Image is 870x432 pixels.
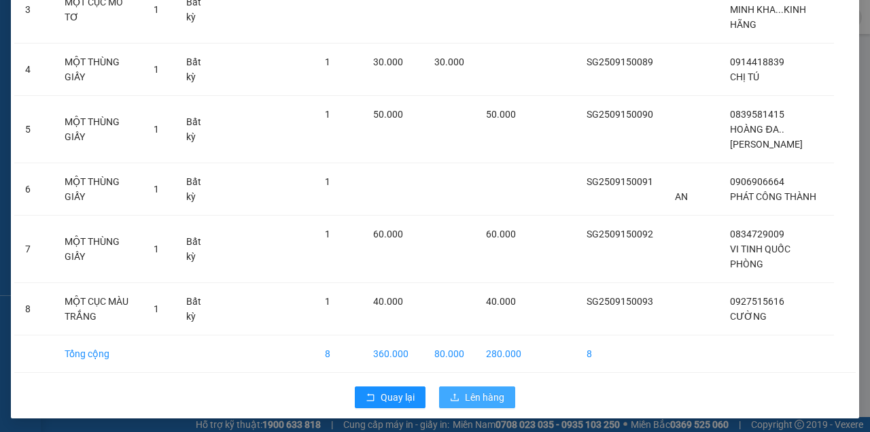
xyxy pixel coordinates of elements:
span: SG2509150092 [587,229,653,239]
td: 6 [14,163,54,216]
span: 60.000 [373,229,403,239]
span: SG2509150090 [587,109,653,120]
span: 1 [154,4,159,15]
button: uploadLên hàng [439,386,515,408]
td: MỘT THÙNG GIẤY [54,163,143,216]
td: MỘT CỤC MÀU TRẮNG [54,283,143,335]
td: 5 [14,96,54,163]
span: 1 [154,244,159,254]
span: 0914418839 [730,56,784,67]
td: MỘT THÙNG GIẤY [54,96,143,163]
div: HIỆP TRẦN.....[PERSON_NAME] [159,28,314,61]
td: Bất kỳ [175,163,219,216]
span: 40.000 [486,296,516,307]
span: HOÀNG ĐA..[PERSON_NAME] [730,124,803,150]
td: 8 [576,335,664,373]
span: 1 [325,296,330,307]
td: MỘT THÙNG GIẤY [54,216,143,283]
span: SG2509150093 [587,296,653,307]
span: upload [450,393,459,403]
td: 80.000 [423,335,475,373]
span: 0834729009 [730,229,784,239]
div: Trạm Sông Đốc [159,12,314,28]
td: Bất kỳ [175,96,219,163]
td: 360.000 [362,335,423,373]
span: [PERSON_NAME] [159,95,314,118]
span: Gửi: [12,13,33,27]
span: Nhận: [159,13,192,27]
td: 7 [14,216,54,283]
span: 0839581415 [730,109,784,120]
div: Trạm [GEOGRAPHIC_DATA] [12,12,150,44]
td: Bất kỳ [175,283,219,335]
td: 8 [314,335,362,373]
td: Bất kỳ [175,216,219,283]
span: 30.000 [373,56,403,67]
span: 1 [154,124,159,135]
span: Lên hàng [465,390,504,405]
span: MINH KHA...KINH HÃNG [730,4,806,30]
span: 1 [325,229,330,239]
span: PHÁT CÔNG THÀNH [730,191,816,202]
span: 1 [154,184,159,195]
span: AN [675,191,688,202]
span: 50.000 [486,109,516,120]
span: 1 [154,64,159,75]
span: rollback [366,393,375,403]
span: Quay lại [381,390,415,405]
span: SG2509150091 [587,176,653,187]
span: 30.000 [434,56,464,67]
span: 0906906664 [730,176,784,187]
span: 1 [325,109,330,120]
span: 60.000 [486,229,516,239]
span: 0927515616 [730,296,784,307]
td: Tổng cộng [54,335,143,373]
span: SG2509150089 [587,56,653,67]
span: 50.000 [373,109,403,120]
span: 1 [325,176,330,187]
span: CƯỜNG [730,311,767,322]
span: VI TINH QUỐC PHÒNG [730,244,790,269]
div: 0829883884 [159,61,314,80]
td: MỘT THÙNG GIẤY [54,44,143,96]
td: Bất kỳ [175,44,219,96]
span: 40.000 [373,296,403,307]
td: 280.000 [475,335,532,373]
td: 8 [14,283,54,335]
span: 1 [325,56,330,67]
span: 1 [154,303,159,314]
span: CHỊ TÚ [730,71,759,82]
span: DĐ: [159,80,179,94]
button: rollbackQuay lại [355,386,425,408]
td: 4 [14,44,54,96]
